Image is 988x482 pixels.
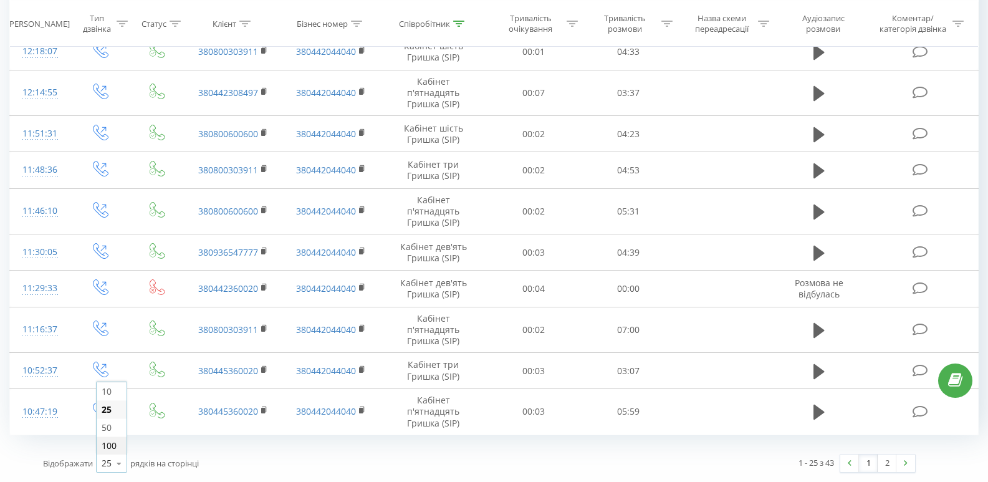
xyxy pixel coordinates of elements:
[213,18,236,29] div: Клієнт
[581,307,676,353] td: 07:00
[102,403,112,415] span: 25
[296,205,356,217] a: 380442044040
[296,164,356,176] a: 380442044040
[102,457,112,470] div: 25
[22,400,58,424] div: 10:47:19
[380,70,486,116] td: Кабінет п'ятнадцять Гришка (SIP)
[102,440,117,451] span: 100
[296,324,356,335] a: 380442044040
[296,246,356,258] a: 380442044040
[876,13,949,34] div: Коментар/категорія дзвінка
[296,87,356,99] a: 380442044040
[198,205,258,217] a: 380800600600
[380,307,486,353] td: Кабінет п'ятнадцять Гришка (SIP)
[22,276,58,301] div: 11:29:33
[22,359,58,383] div: 10:52:37
[380,234,486,271] td: Кабінет дев'ять Гришка (SIP)
[297,18,348,29] div: Бізнес номер
[130,458,199,469] span: рядків на сторінці
[785,13,861,34] div: Аудіозапис розмови
[497,13,564,34] div: Тривалість очікування
[380,116,486,152] td: Кабінет шість Гришка (SIP)
[198,128,258,140] a: 380800600600
[141,18,166,29] div: Статус
[22,240,58,264] div: 11:30:05
[380,34,486,70] td: Кабінет шість Гришка (SIP)
[22,317,58,342] div: 11:16:37
[399,18,450,29] div: Співробітник
[198,405,258,417] a: 380445360020
[380,152,486,188] td: Кабінет три Гришка (SIP)
[296,365,356,377] a: 380442044040
[581,271,676,307] td: 00:00
[380,271,486,307] td: Кабінет дев'ять Гришка (SIP)
[592,13,658,34] div: Тривалість розмови
[581,116,676,152] td: 04:23
[81,13,113,34] div: Тип дзвінка
[799,456,834,469] div: 1 - 25 з 43
[296,46,356,57] a: 380442044040
[22,80,58,105] div: 12:14:55
[296,405,356,417] a: 380442044040
[486,271,581,307] td: 00:04
[102,422,112,433] span: 50
[296,128,356,140] a: 380442044040
[22,158,58,182] div: 11:48:36
[198,164,258,176] a: 380800303911
[102,385,112,397] span: 10
[878,455,896,472] a: 2
[22,122,58,146] div: 11:51:31
[198,282,258,294] a: 380442360020
[581,70,676,116] td: 03:37
[198,46,258,57] a: 380800303911
[22,39,58,64] div: 12:18:07
[795,277,843,300] span: Розмова не відбулась
[198,324,258,335] a: 380800303911
[486,70,581,116] td: 00:07
[581,34,676,70] td: 04:33
[688,13,755,34] div: Назва схеми переадресації
[486,389,581,435] td: 00:03
[486,152,581,188] td: 00:02
[296,282,356,294] a: 380442044040
[486,188,581,234] td: 00:02
[486,234,581,271] td: 00:03
[486,307,581,353] td: 00:02
[380,353,486,389] td: Кабінет три Гришка (SIP)
[486,353,581,389] td: 00:03
[581,152,676,188] td: 04:53
[380,188,486,234] td: Кабінет п'ятнадцять Гришка (SIP)
[198,365,258,377] a: 380445360020
[581,389,676,435] td: 05:59
[198,87,258,99] a: 380442308497
[859,455,878,472] a: 1
[486,34,581,70] td: 00:01
[7,18,70,29] div: [PERSON_NAME]
[581,353,676,389] td: 03:07
[380,389,486,435] td: Кабінет п'ятнадцять Гришка (SIP)
[43,458,93,469] span: Відображати
[486,116,581,152] td: 00:02
[581,234,676,271] td: 04:39
[198,246,258,258] a: 380936547777
[22,199,58,223] div: 11:46:10
[581,188,676,234] td: 05:31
